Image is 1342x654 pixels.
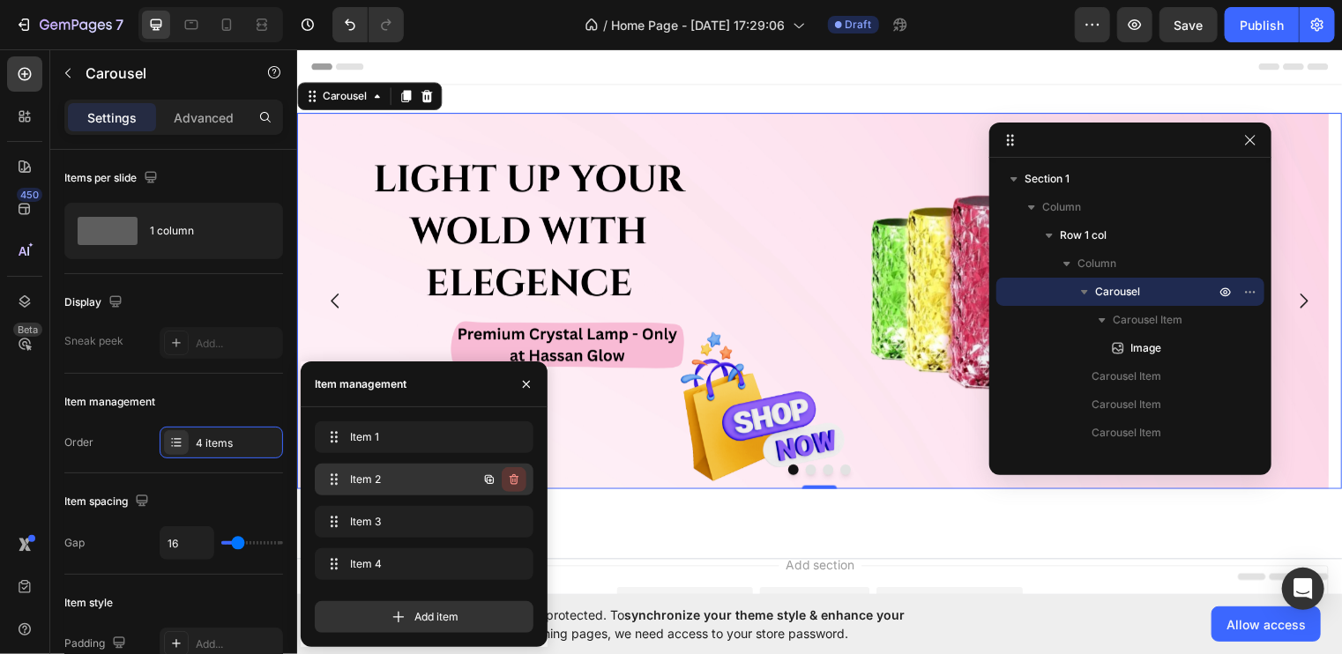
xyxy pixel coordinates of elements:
[1042,198,1081,216] span: Column
[1077,255,1116,272] span: Column
[497,420,508,431] button: Dot
[22,40,74,56] div: Carousel
[350,556,491,572] span: Item 4
[150,211,257,251] div: 1 column
[297,49,1342,595] iframe: Design area
[410,606,973,643] span: Your page is password protected. To when designing pages, we need access to your store password.
[1092,368,1161,385] span: Carousel Item
[414,609,459,625] span: Add item
[17,188,42,202] div: 450
[7,7,131,42] button: 7
[64,595,113,611] div: Item style
[1225,7,1299,42] button: Publish
[87,108,137,127] p: Settings
[350,514,491,530] span: Item 3
[1174,18,1204,33] span: Save
[332,7,404,42] div: Undo/Redo
[64,167,161,190] div: Items per slide
[64,394,155,410] div: Item management
[64,490,153,514] div: Item spacing
[1092,424,1161,442] span: Carousel Item
[1226,615,1306,634] span: Allow access
[604,16,608,34] span: /
[1212,606,1321,642] button: Allow access
[410,607,905,641] span: synchronize your theme style & enhance your experience
[550,420,561,431] button: Dot
[488,513,571,531] span: Add section
[1113,311,1182,329] span: Carousel Item
[315,376,406,392] div: Item management
[174,108,234,127] p: Advanced
[1092,396,1161,413] span: Carousel Item
[196,636,279,652] div: Add...
[533,420,543,431] button: Dot
[116,14,123,35] p: 7
[350,472,450,487] span: Item 2
[1025,170,1070,188] span: Section 1
[64,291,126,315] div: Display
[64,435,93,450] div: Order
[1159,7,1218,42] button: Save
[1095,283,1140,301] span: Carousel
[995,230,1044,279] button: Carousel Next Arrow
[846,17,872,33] span: Draft
[64,535,85,551] div: Gap
[64,333,123,349] div: Sneak peek
[196,435,279,451] div: 4 items
[515,420,526,431] button: Dot
[612,16,786,34] span: Home Page - [DATE] 17:29:06
[1060,227,1107,244] span: Row 1 col
[86,63,235,84] p: Carousel
[1240,16,1284,34] div: Publish
[1282,568,1324,610] div: Open Intercom Messenger
[160,527,213,559] input: Auto
[350,429,491,445] span: Item 1
[1130,339,1161,357] span: Image
[13,323,42,337] div: Beta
